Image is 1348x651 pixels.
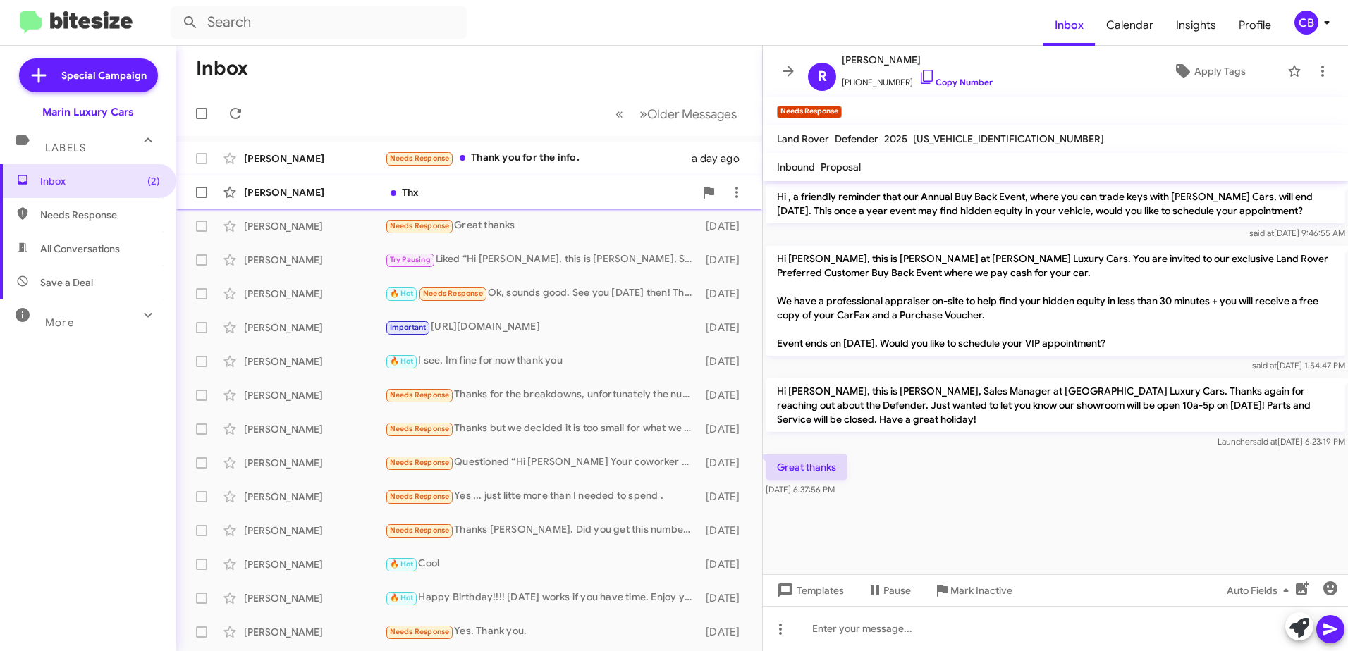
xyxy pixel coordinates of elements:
[1253,436,1277,447] span: said at
[147,174,160,188] span: (2)
[390,424,450,433] span: Needs Response
[390,526,450,535] span: Needs Response
[699,591,751,605] div: [DATE]
[1043,5,1095,46] a: Inbox
[390,289,414,298] span: 🔥 Hot
[1137,58,1280,84] button: Apply Tags
[777,161,815,173] span: Inbound
[1227,5,1282,46] a: Profile
[699,253,751,267] div: [DATE]
[1252,360,1277,371] span: said at
[766,246,1345,356] p: Hi [PERSON_NAME], this is [PERSON_NAME] at [PERSON_NAME] Luxury Cars. You are invited to our excl...
[777,106,842,118] small: Needs Response
[774,578,844,603] span: Templates
[1165,5,1227,46] a: Insights
[244,523,385,538] div: [PERSON_NAME]
[699,388,751,402] div: [DATE]
[766,454,847,480] p: Great thanks
[385,218,699,234] div: Great thanks
[390,458,450,467] span: Needs Response
[842,51,993,68] span: [PERSON_NAME]
[631,99,745,128] button: Next
[244,490,385,504] div: [PERSON_NAME]
[699,321,751,335] div: [DATE]
[699,625,751,639] div: [DATE]
[1249,228,1274,238] span: said at
[1282,11,1332,35] button: CB
[244,557,385,571] div: [PERSON_NAME]
[390,255,431,264] span: Try Pausing
[1294,11,1318,35] div: CB
[699,490,751,504] div: [DATE]
[385,319,699,335] div: [URL][DOMAIN_NAME]
[821,161,861,173] span: Proposal
[699,557,751,571] div: [DATE]
[390,323,427,332] span: Important
[40,208,160,222] span: Needs Response
[171,6,467,39] input: Search
[196,57,248,80] h1: Inbox
[423,289,483,298] span: Needs Response
[385,185,694,199] div: Thx
[390,627,450,636] span: Needs Response
[818,66,827,88] span: R
[390,593,414,602] span: 🔥 Hot
[40,242,120,256] span: All Conversations
[639,105,647,123] span: »
[385,353,699,369] div: I see, Im fine for now thank you
[766,184,1345,223] p: Hi , a friendly reminder that our Annual Buy Back Event, where you can trade keys with [PERSON_NA...
[883,578,911,603] span: Pause
[244,253,385,267] div: [PERSON_NAME]
[244,151,385,166] div: [PERSON_NAME]
[385,252,699,268] div: Liked “Hi [PERSON_NAME], this is [PERSON_NAME], Sales Manager at [GEOGRAPHIC_DATA] Luxury Cars. T...
[244,625,385,639] div: [PERSON_NAME]
[61,68,147,82] span: Special Campaign
[385,522,699,538] div: Thanks [PERSON_NAME]. Did you get this number from [PERSON_NAME]? I’m still looking at colors, bu...
[244,388,385,402] div: [PERSON_NAME]
[1194,58,1246,84] span: Apply Tags
[244,456,385,470] div: [PERSON_NAME]
[390,356,414,366] span: 🔥 Hot
[385,488,699,504] div: Yes ,.. just litte more than I needed to spend .
[385,285,699,302] div: Ok, sounds good. See you [DATE] then! Thanks!
[1218,436,1345,447] span: Launcher [DATE] 6:23:19 PM
[244,321,385,335] div: [PERSON_NAME]
[699,456,751,470] div: [DATE]
[777,132,829,145] span: Land Rover
[244,591,385,605] div: [PERSON_NAME]
[922,578,1024,603] button: Mark Inactive
[385,454,699,471] div: Questioned “Hi [PERSON_NAME] Your coworker [PERSON_NAME] was very helpful answering my questions....
[40,275,93,290] span: Save a Deal
[390,154,450,163] span: Needs Response
[19,58,158,92] a: Special Campaign
[699,219,751,233] div: [DATE]
[699,354,751,368] div: [DATE]
[244,185,385,199] div: [PERSON_NAME]
[919,77,993,87] a: Copy Number
[244,287,385,301] div: [PERSON_NAME]
[615,105,623,123] span: «
[835,132,878,145] span: Defender
[692,151,751,166] div: a day ago
[385,421,699,437] div: Thanks but we decided it is too small for what we are looking for in a plug in hybrid
[1252,360,1345,371] span: [DATE] 1:54:47 PM
[699,422,751,436] div: [DATE]
[390,559,414,569] span: 🔥 Hot
[766,484,835,495] span: [DATE] 6:37:56 PM
[699,523,751,538] div: [DATE]
[1215,578,1306,603] button: Auto Fields
[45,316,74,329] span: More
[607,99,632,128] button: Previous
[763,578,855,603] button: Templates
[699,287,751,301] div: [DATE]
[1249,228,1345,238] span: [DATE] 9:46:55 AM
[40,174,160,188] span: Inbox
[842,68,993,89] span: [PHONE_NUMBER]
[385,387,699,403] div: Thanks for the breakdowns, unfortunately the numbers were too higher than we could work with. If ...
[766,378,1345,432] p: Hi [PERSON_NAME], this is [PERSON_NAME], Sales Manager at [GEOGRAPHIC_DATA] Luxury Cars. Thanks a...
[608,99,745,128] nav: Page navigation example
[1095,5,1165,46] a: Calendar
